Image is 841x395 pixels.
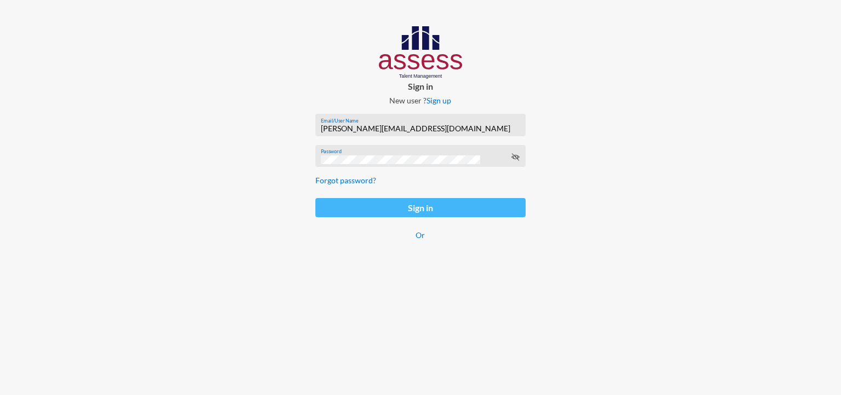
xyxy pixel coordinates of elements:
[379,26,463,79] img: AssessLogoo.svg
[315,176,376,185] a: Forgot password?
[307,81,534,91] p: Sign in
[307,96,534,105] p: New user ?
[315,230,526,240] p: Or
[427,96,451,105] a: Sign up
[321,124,520,133] input: Email/User Name
[315,198,526,217] button: Sign in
